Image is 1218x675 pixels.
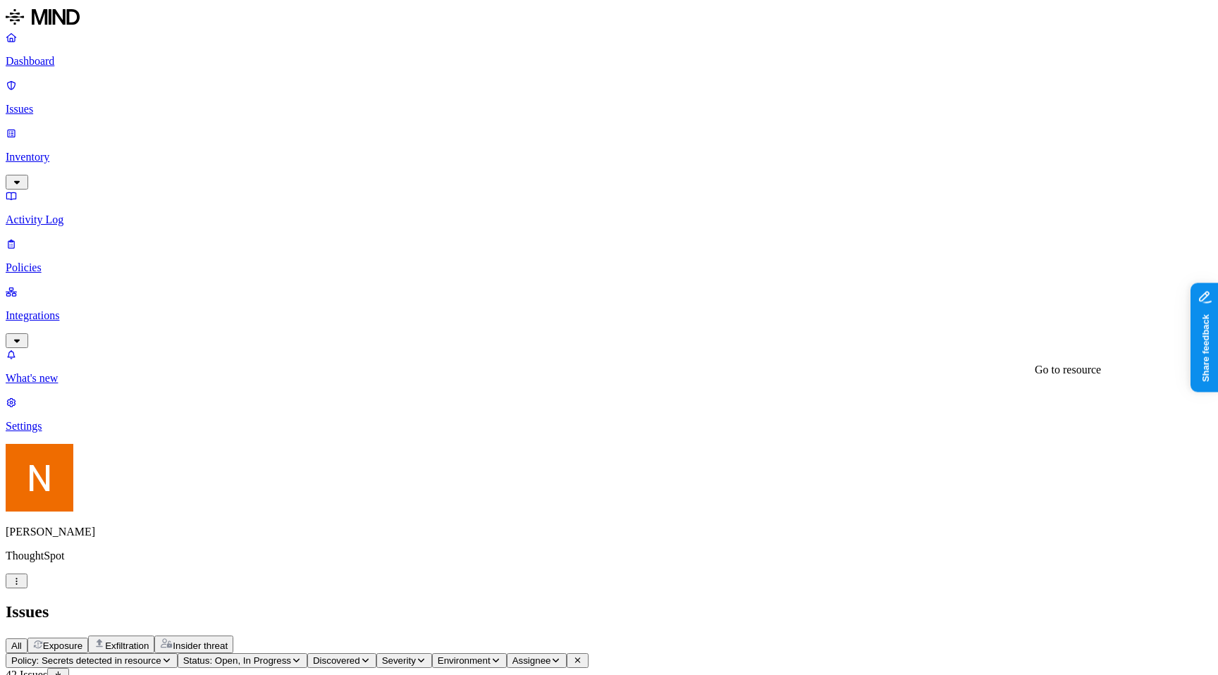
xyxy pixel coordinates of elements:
[6,151,1212,163] p: Inventory
[173,640,228,651] span: Insider threat
[183,655,291,666] span: Status: Open, In Progress
[105,640,149,651] span: Exfiltration
[382,655,416,666] span: Severity
[6,103,1212,116] p: Issues
[313,655,360,666] span: Discovered
[6,372,1212,385] p: What's new
[512,655,551,666] span: Assignee
[6,444,73,512] img: Nitai Mishary
[43,640,82,651] span: Exposure
[11,640,22,651] span: All
[1035,364,1101,376] div: Go to resource
[6,602,1212,621] h2: Issues
[11,655,161,666] span: Policy: Secrets detected in resource
[6,309,1212,322] p: Integrations
[6,213,1212,226] p: Activity Log
[6,550,1212,562] p: ThoughtSpot
[6,6,80,28] img: MIND
[438,655,491,666] span: Environment
[6,55,1212,68] p: Dashboard
[6,420,1212,433] p: Settings
[6,261,1212,274] p: Policies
